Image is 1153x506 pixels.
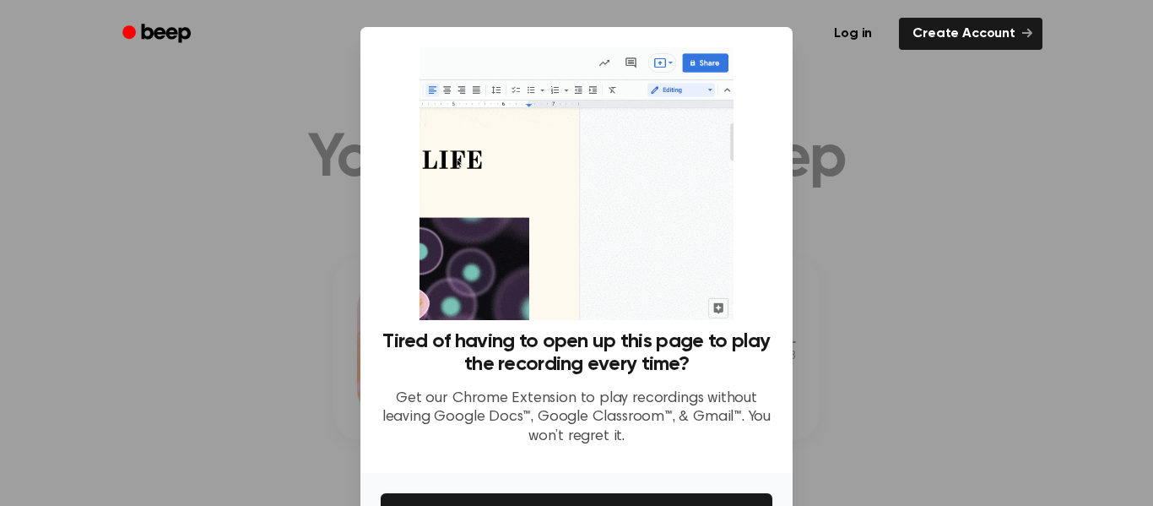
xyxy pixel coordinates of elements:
[899,18,1042,50] a: Create Account
[111,18,206,51] a: Beep
[817,14,889,53] a: Log in
[381,330,772,376] h3: Tired of having to open up this page to play the recording every time?
[420,47,733,320] img: Beep extension in action
[381,389,772,447] p: Get our Chrome Extension to play recordings without leaving Google Docs™, Google Classroom™, & Gm...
